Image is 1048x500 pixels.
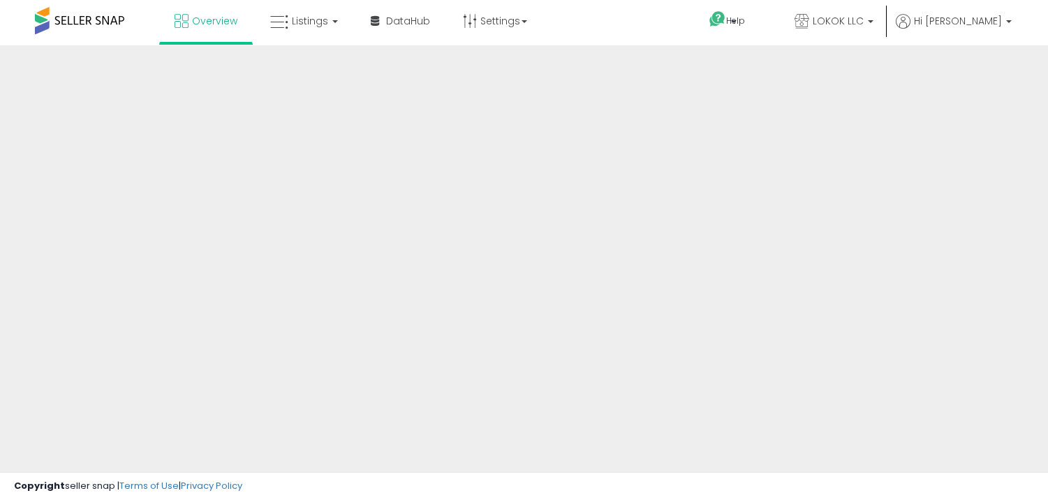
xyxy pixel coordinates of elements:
a: Hi [PERSON_NAME] [896,14,1012,42]
i: Get Help [709,10,726,28]
a: Privacy Policy [181,479,242,492]
span: Overview [192,14,237,28]
span: LOKOK LLC [813,14,864,28]
span: Listings [292,14,328,28]
div: seller snap | | [14,480,242,493]
a: Terms of Use [119,479,179,492]
span: Hi [PERSON_NAME] [914,14,1002,28]
strong: Copyright [14,479,65,492]
span: DataHub [386,14,430,28]
span: Help [726,15,745,27]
